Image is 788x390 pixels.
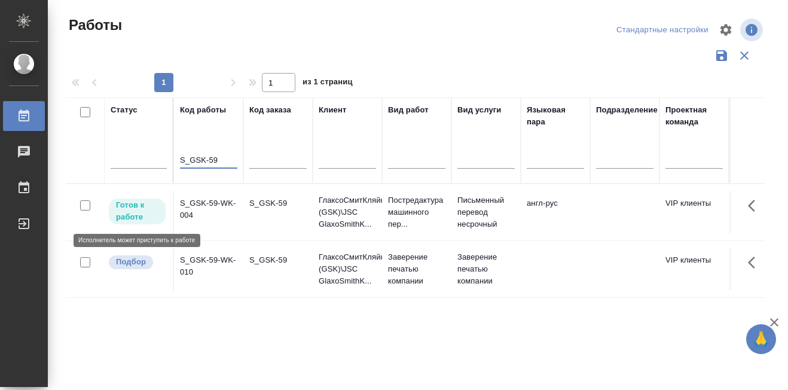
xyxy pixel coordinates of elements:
p: Постредактура машинного пер... [388,194,445,230]
p: Готов к работе [116,199,158,223]
div: Статус [111,104,138,116]
div: Клиент [319,104,346,116]
td: S_GSK-59-WK-010 [174,248,243,290]
span: Посмотреть информацию [740,19,765,41]
span: из 1 страниц [303,75,353,92]
button: Сохранить фильтры [710,44,733,67]
span: Настроить таблицу [711,16,740,44]
p: ГлаксоСмитКляйн (GSK)\JSC GlaxoSmithK... [319,194,376,230]
td: VIP клиенты [659,191,729,233]
div: split button [613,21,711,39]
div: Код работы [180,104,226,116]
p: Письменный перевод несрочный [457,194,515,230]
button: Здесь прячутся важные кнопки [741,191,769,220]
td: VIP клиенты [659,248,729,290]
td: S_GSK-59-WK-004 [174,191,243,233]
div: S_GSK-59 [249,197,307,209]
button: Сбросить фильтры [733,44,756,67]
span: Работы [66,16,122,35]
p: Подбор [116,256,146,268]
p: Заверение печатью компании [388,251,445,287]
div: S_GSK-59 [249,254,307,266]
span: 🙏 [751,327,771,352]
div: Код заказа [249,104,291,116]
div: Проектная команда [665,104,723,128]
div: Языковая пара [527,104,584,128]
p: Заверение печатью компании [457,251,515,287]
div: Подразделение [596,104,658,116]
td: англ-рус [521,191,590,233]
button: Здесь прячутся важные кнопки [741,248,769,277]
p: ГлаксоСмитКляйн (GSK)\JSC GlaxoSmithK... [319,251,376,287]
div: Вид работ [388,104,429,116]
button: 🙏 [746,324,776,354]
div: Вид услуги [457,104,502,116]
